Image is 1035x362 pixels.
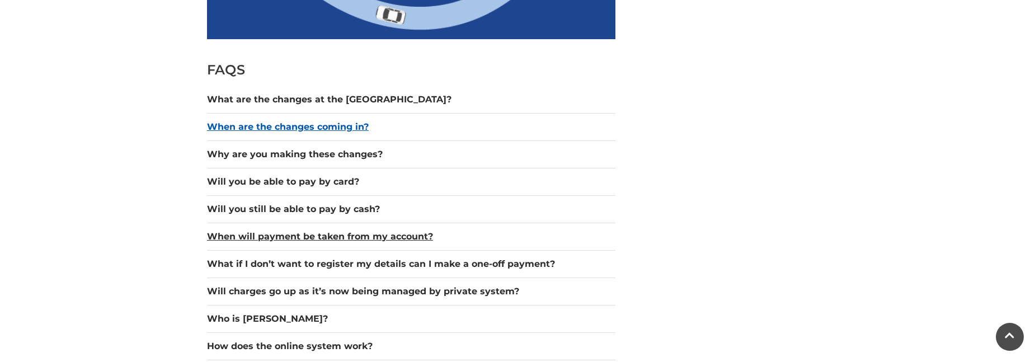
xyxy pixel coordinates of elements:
button: When are the changes coming in? [207,120,615,134]
button: Will you be able to pay by card? [207,175,615,189]
span: FAQS [207,62,245,78]
button: What if I don’t want to register my details can I make a one-off payment? [207,257,615,271]
button: Who is [PERSON_NAME]? [207,312,615,326]
button: Will charges go up as it’s now being managed by private system? [207,285,615,298]
button: Will you still be able to pay by cash? [207,203,615,216]
button: Why are you making these changes? [207,148,615,161]
button: How does the online system work? [207,340,615,353]
button: What are the changes at the [GEOGRAPHIC_DATA]? [207,93,615,106]
button: When will payment be taken from my account? [207,230,615,243]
